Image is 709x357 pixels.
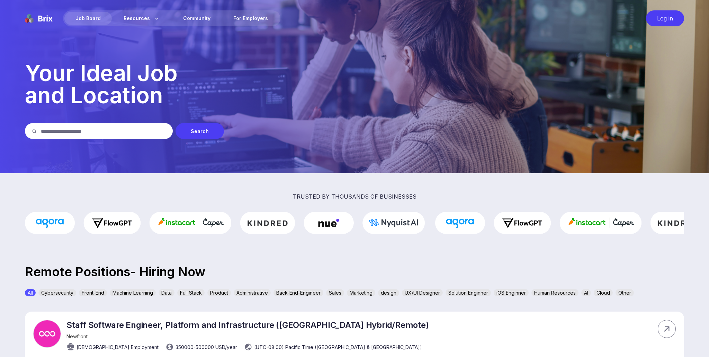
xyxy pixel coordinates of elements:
span: (UTC-08:00) Pacific Time ([GEOGRAPHIC_DATA] & [GEOGRAPHIC_DATA]) [254,343,422,351]
div: All [25,289,36,296]
div: Cloud [594,289,613,296]
div: Human Resources [531,289,578,296]
a: Log in [643,10,684,26]
div: iOS Enginner [494,289,529,296]
div: Administrative [234,289,271,296]
div: Other [616,289,634,296]
div: Marketing [347,289,375,296]
div: Product [207,289,231,296]
div: Log in [646,10,684,26]
div: Resources [113,12,171,25]
div: Front-End [79,289,107,296]
p: Your Ideal Job and Location [25,62,684,106]
p: Staff Software Engineer, Platform and Infrastructure ([GEOGRAPHIC_DATA] Hybrid/Remote) [66,320,429,330]
div: Full Stack [177,289,205,296]
div: UX/UI Designer [402,289,443,296]
div: Solution Enginner [446,289,491,296]
div: Sales [326,289,344,296]
span: [DEMOGRAPHIC_DATA] Employment [77,343,159,351]
span: Newfront [66,333,88,339]
a: Community [172,12,222,25]
div: design [378,289,399,296]
a: For Employers [222,12,279,25]
div: Machine Learning [110,289,156,296]
div: AI [581,289,591,296]
div: Data [159,289,174,296]
div: Back-End-Engineer [273,289,323,296]
div: Job Board [64,12,112,25]
div: Cybersecurity [38,289,76,296]
span: 350000 - 500000 USD /year [176,343,237,351]
div: Search [176,123,224,139]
